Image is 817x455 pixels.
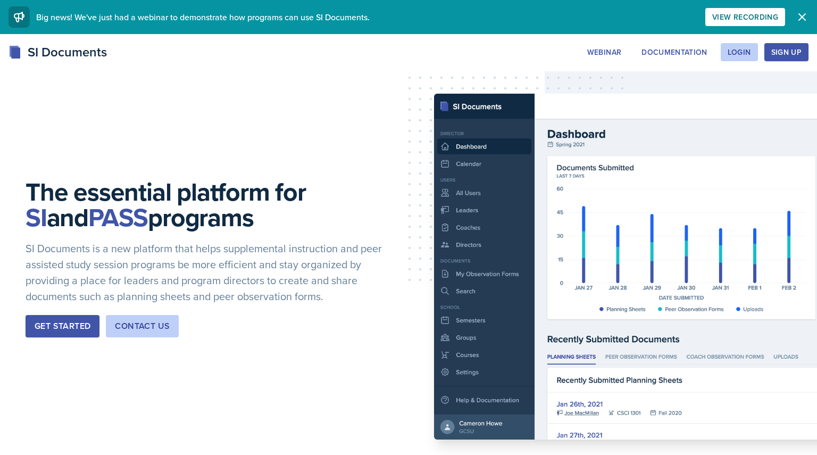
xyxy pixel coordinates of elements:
button: Login [721,43,758,61]
div: Sign Up [771,48,802,56]
button: Documentation [635,43,714,61]
button: Contact Us [106,315,179,337]
div: Login [728,48,751,56]
button: Get Started [26,315,99,337]
button: Sign Up [764,43,808,61]
div: Contact Us [115,320,170,333]
div: Documentation [641,48,707,56]
span: Big news! We've just had a webinar to demonstrate how programs can use SI Documents. [36,11,370,23]
div: View Recording [712,13,778,21]
button: Webinar [580,43,628,61]
div: SI Documents [9,43,107,62]
button: View Recording [705,8,785,26]
div: Get Started [35,320,90,333]
div: Webinar [587,48,621,56]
